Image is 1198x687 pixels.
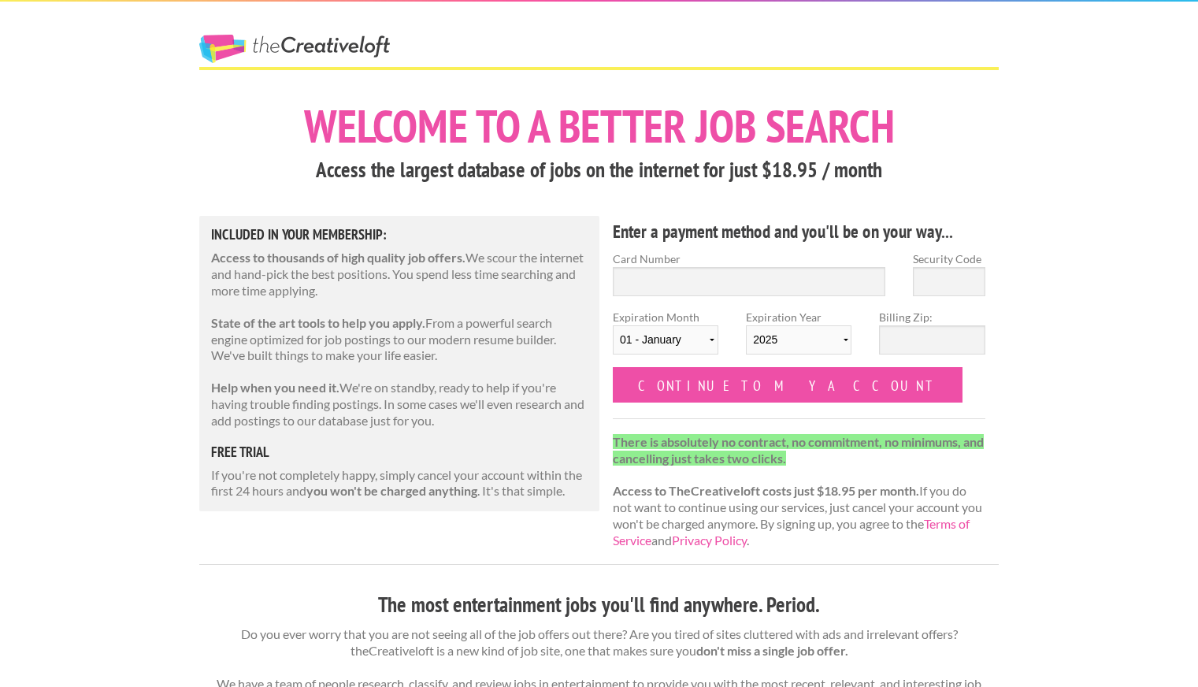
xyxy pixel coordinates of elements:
[613,434,985,549] p: If you do not want to continue using our services, just cancel your account you won't be charged ...
[613,325,718,355] select: Expiration Month
[199,103,999,149] h1: Welcome to a better job search
[696,643,848,658] strong: don't miss a single job offer.
[199,155,999,185] h3: Access the largest database of jobs on the internet for just $18.95 / month
[211,228,588,242] h5: Included in Your Membership:
[211,250,588,299] p: We scour the internet and hand-pick the best positions. You spend less time searching and more ti...
[746,325,851,355] select: Expiration Year
[211,250,465,265] strong: Access to thousands of high quality job offers.
[199,35,390,63] a: The Creative Loft
[211,445,588,459] h5: free trial
[672,533,747,548] a: Privacy Policy
[613,483,919,498] strong: Access to TheCreativeloft costs just $18.95 per month.
[613,251,885,267] label: Card Number
[613,367,962,403] input: Continue to my account
[211,467,588,500] p: If you're not completely happy, simply cancel your account within the first 24 hours and . It's t...
[879,309,985,325] label: Billing Zip:
[913,251,985,267] label: Security Code
[613,309,718,367] label: Expiration Month
[613,516,970,548] a: Terms of Service
[211,380,588,429] p: We're on standby, ready to help if you're having trouble finding postings. In some cases we'll ev...
[211,315,588,364] p: From a powerful search engine optimized for job postings to our modern resume builder. We've buil...
[306,483,477,498] strong: you won't be charged anything
[211,380,339,395] strong: Help when you need it.
[199,590,999,620] h3: The most entertainment jobs you'll find anywhere. Period.
[746,309,851,367] label: Expiration Year
[211,315,425,330] strong: State of the art tools to help you apply.
[613,434,984,466] strong: There is absolutely no contract, no commitment, no minimums, and cancelling just takes two clicks.
[613,219,985,244] h4: Enter a payment method and you'll be on your way...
